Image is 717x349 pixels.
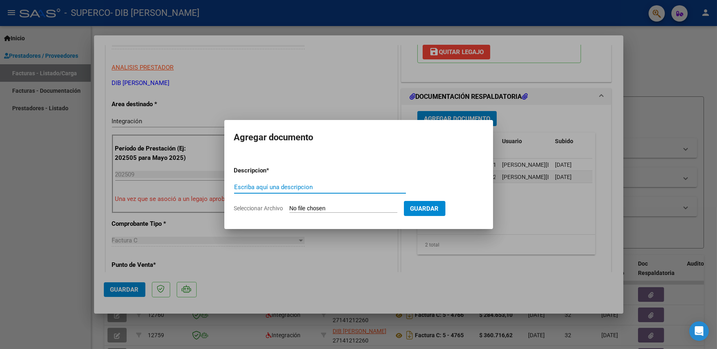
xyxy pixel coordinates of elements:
button: Guardar [404,201,445,216]
span: Guardar [410,205,439,212]
span: Seleccionar Archivo [234,205,283,212]
p: Descripcion [234,166,309,175]
div: Open Intercom Messenger [689,321,709,341]
h2: Agregar documento [234,130,483,145]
